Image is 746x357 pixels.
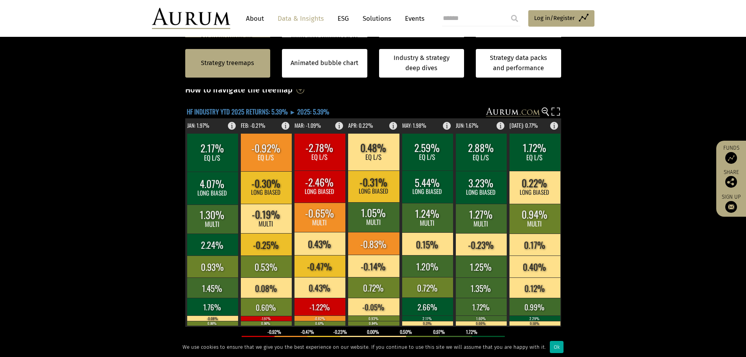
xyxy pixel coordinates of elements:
[550,341,564,353] div: Ok
[528,10,594,27] a: Log in/Register
[359,11,395,26] a: Solutions
[720,145,742,164] a: Funds
[476,49,561,78] a: Strategy data packs and performance
[242,11,268,26] a: About
[725,176,737,188] img: Share this post
[725,201,737,213] img: Sign up to our newsletter
[725,152,737,164] img: Access Funds
[379,49,464,78] a: Industry & strategy deep dives
[274,11,328,26] a: Data & Insights
[401,11,424,26] a: Events
[291,58,358,68] a: Animated bubble chart
[185,83,293,96] h3: How to navigate the treemap
[201,58,254,68] a: Strategy treemaps
[152,8,230,29] img: Aurum
[534,13,575,23] span: Log in/Register
[334,11,353,26] a: ESG
[720,170,742,188] div: Share
[720,194,742,213] a: Sign up
[507,11,522,26] input: Submit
